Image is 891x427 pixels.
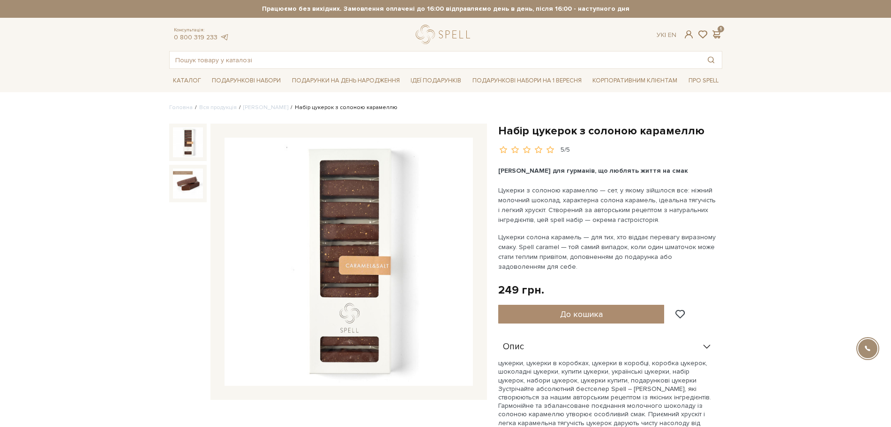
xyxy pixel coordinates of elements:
[199,104,237,111] a: Вся продукція
[503,343,524,351] span: Опис
[407,74,465,88] a: Ідеї подарунків
[173,169,203,199] img: Набір цукерок з солоною карамеллю
[498,283,544,297] div: 249 грн.
[498,167,688,175] span: [PERSON_NAME] для гурманів, що люблять життя на смак
[498,124,722,138] h1: Набір цукерок з солоною карамеллю
[169,5,722,13] strong: Працюємо без вихідних. Замовлення оплачені до 16:00 відправляємо день в день, після 16:00 - насту...
[685,74,722,88] a: Про Spell
[700,52,722,68] button: Пошук товару у каталозі
[498,305,665,324] button: До кошика
[173,127,203,157] img: Набір цукерок з солоною карамеллю
[220,33,229,41] a: telegram
[174,27,229,33] span: Консультація:
[169,74,205,88] a: Каталог
[170,52,700,68] input: Пошук товару у каталозі
[288,74,404,88] a: Подарунки на День народження
[288,103,397,112] li: Набір цукерок з солоною карамеллю
[416,25,474,44] a: logo
[208,74,285,88] a: Подарункові набори
[243,104,288,111] a: [PERSON_NAME]
[668,31,676,39] a: En
[657,31,676,39] div: Ук
[561,146,570,155] div: 5/5
[225,138,473,386] img: Набір цукерок з солоною карамеллю
[589,73,681,88] a: Корпоративним клієнтам
[469,73,585,88] a: Подарункові набори на 1 Вересня
[560,309,603,319] span: До кошика
[174,33,217,41] a: 0 800 319 233
[169,104,193,111] a: Головна
[498,233,718,271] span: Цукерки солона карамель — для тих, хто віддає перевагу виразному смаку. Spell caramel — той самий...
[498,186,718,224] span: Цукерки з солоною карамеллю — сет, у якому зійшлося все: ніжний молочний шоколад, характерна соло...
[665,31,666,39] span: |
